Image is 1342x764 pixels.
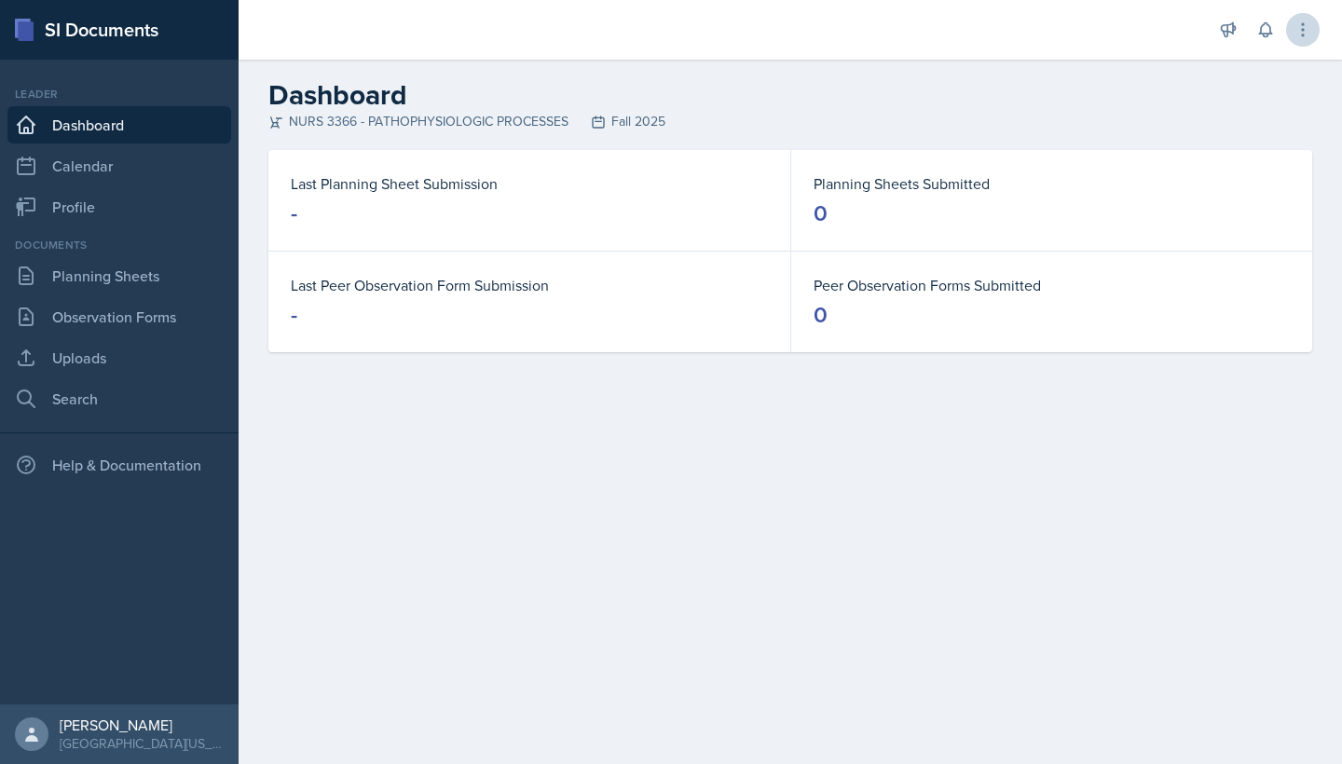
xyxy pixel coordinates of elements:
[291,300,297,330] div: -
[7,188,231,225] a: Profile
[268,78,1312,112] h2: Dashboard
[7,147,231,184] a: Calendar
[7,237,231,253] div: Documents
[814,300,828,330] div: 0
[7,339,231,376] a: Uploads
[291,274,768,296] dt: Last Peer Observation Form Submission
[814,172,1290,195] dt: Planning Sheets Submitted
[814,274,1290,296] dt: Peer Observation Forms Submitted
[60,716,224,734] div: [PERSON_NAME]
[7,86,231,102] div: Leader
[814,198,828,228] div: 0
[291,198,297,228] div: -
[7,298,231,335] a: Observation Forms
[7,446,231,484] div: Help & Documentation
[7,380,231,417] a: Search
[7,257,231,294] a: Planning Sheets
[60,734,224,753] div: [GEOGRAPHIC_DATA][US_STATE]
[268,112,1312,131] div: NURS 3366 - PATHOPHYSIOLOGIC PROCESSES Fall 2025
[291,172,768,195] dt: Last Planning Sheet Submission
[7,106,231,143] a: Dashboard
